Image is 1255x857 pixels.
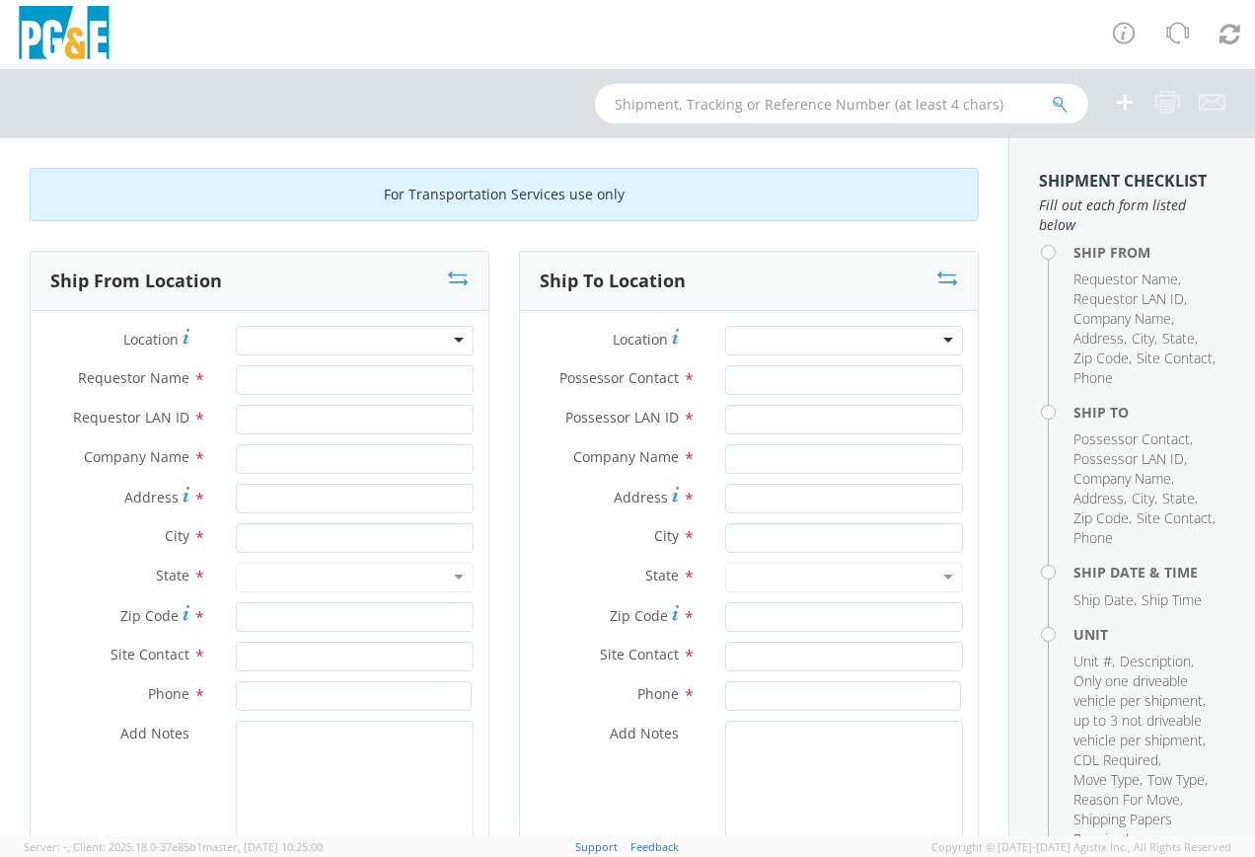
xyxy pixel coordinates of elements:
[573,447,679,466] span: Company Name
[1073,671,1220,750] li: ,
[575,839,618,854] a: Support
[1073,508,1129,527] span: Zip Code
[610,724,679,742] span: Add Notes
[1073,449,1184,468] span: Possessor LAN ID
[1147,770,1208,790] li: ,
[1073,750,1161,770] li: ,
[202,839,323,854] span: master, [DATE] 10:25:00
[1073,309,1174,329] li: ,
[165,526,189,545] span: City
[1073,429,1190,448] span: Possessor Contact
[24,839,70,854] span: Server: -
[630,839,679,854] a: Feedback
[1162,489,1195,507] span: State
[637,684,679,703] span: Phone
[1073,590,1134,609] span: Ship Date
[1073,790,1180,809] span: Reason For Move
[1132,329,1157,349] li: ,
[1073,528,1113,547] span: Phone
[1073,429,1193,449] li: ,
[600,645,679,663] span: Site Contact
[1073,469,1174,489] li: ,
[1073,349,1129,367] span: Zip Code
[1137,349,1216,368] li: ,
[540,272,686,291] h3: Ship To Location
[1073,289,1184,308] span: Requestor LAN ID
[1073,469,1171,488] span: Company Name
[1120,652,1191,670] span: Description
[1073,508,1132,528] li: ,
[645,566,679,584] span: State
[1073,652,1112,670] span: Unit #
[1132,329,1154,348] span: City
[67,839,70,854] span: ,
[1073,627,1225,642] h4: Unit
[111,645,189,663] span: Site Contact
[1132,489,1154,507] span: City
[1073,270,1181,289] li: ,
[156,566,189,584] span: State
[1132,489,1157,508] li: ,
[84,447,189,466] span: Company Name
[124,488,179,506] span: Address
[1073,810,1172,848] span: Shipping Papers Required
[614,488,668,506] span: Address
[1162,329,1198,349] li: ,
[1142,590,1202,609] span: Ship Time
[1147,770,1205,789] span: Tow Type
[931,839,1231,855] span: Copyright © [DATE]-[DATE] Agistix Inc., All Rights Reserved
[610,606,668,625] span: Zip Code
[1073,790,1183,810] li: ,
[1137,508,1213,527] span: Site Contact
[559,368,679,387] span: Possessor Contact
[73,408,189,427] span: Requestor LAN ID
[50,272,222,291] h3: Ship From Location
[654,526,679,545] span: City
[1162,489,1198,508] li: ,
[120,606,179,625] span: Zip Code
[1073,810,1220,849] li: ,
[1073,449,1187,469] li: ,
[1073,329,1127,349] li: ,
[1073,368,1113,387] span: Phone
[73,839,323,854] span: Client: 2025.18.0-37e85b1
[1073,270,1178,288] span: Requestor Name
[1073,245,1225,260] h4: Ship From
[1073,289,1187,309] li: ,
[1073,489,1124,507] span: Address
[1073,770,1140,789] span: Move Type
[1073,489,1127,508] li: ,
[613,330,668,349] span: Location
[595,84,1088,123] input: Shipment, Tracking or Reference Number (at least 4 chars)
[123,330,179,349] span: Location
[1073,565,1225,580] h4: Ship Date & Time
[120,724,189,742] span: Add Notes
[30,168,979,221] div: For Transportation Services use only
[1073,405,1225,420] h4: Ship To
[1039,195,1225,235] span: Fill out each form listed below
[1039,170,1207,192] strong: Shipment Checklist
[148,684,189,703] span: Phone
[1073,329,1124,348] span: Address
[1162,329,1195,348] span: State
[1073,349,1132,368] li: ,
[1073,590,1137,610] li: ,
[1120,652,1194,671] li: ,
[1073,671,1206,749] span: Only one driveable vehicle per shipment, up to 3 not driveable vehicle per shipment
[565,408,679,427] span: Possessor LAN ID
[78,368,189,387] span: Requestor Name
[1073,750,1158,769] span: CDL Required
[1137,508,1216,528] li: ,
[15,6,113,64] img: pge-logo-06675f144f4cfa6a6814.png
[1073,309,1171,328] span: Company Name
[1137,349,1213,367] span: Site Contact
[1073,652,1115,671] li: ,
[1073,770,1143,790] li: ,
